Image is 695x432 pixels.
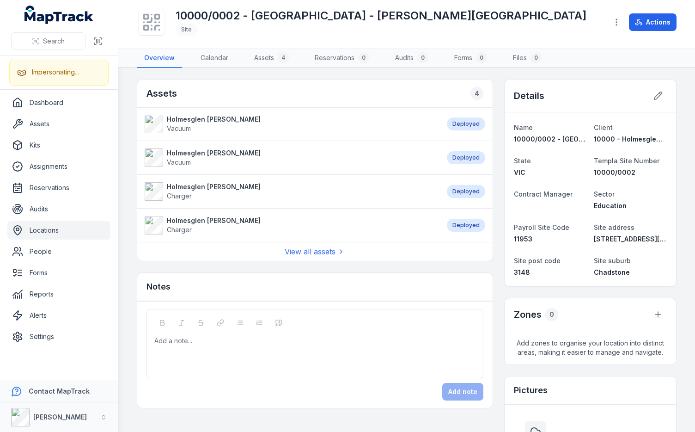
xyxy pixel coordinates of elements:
[629,13,677,31] button: Actions
[470,87,483,100] div: 4
[43,37,65,46] span: Search
[594,268,630,276] span: Chadstone
[167,226,192,234] span: Charger
[7,264,110,282] a: Forms
[514,235,532,243] span: 11953
[594,168,635,176] span: 10000/0002
[29,387,90,395] strong: Contact MapTrack
[11,32,85,50] button: Search
[146,87,177,100] h2: Assets
[514,268,530,276] span: 3148
[7,179,110,197] a: Reservations
[7,285,110,303] a: Reports
[447,219,485,232] div: Deployed
[307,49,377,68] a: Reservations0
[247,49,296,68] a: Assets4
[176,23,197,36] div: Site
[7,306,110,325] a: Alerts
[388,49,436,68] a: Audits0
[145,182,438,201] a: Holmesglen [PERSON_NAME]Charger
[176,8,586,23] h1: 10000/0002 - [GEOGRAPHIC_DATA] - [PERSON_NAME][GEOGRAPHIC_DATA]
[145,148,438,167] a: Holmesglen [PERSON_NAME]Vacuum
[167,148,261,158] strong: Holmesglen [PERSON_NAME]
[594,257,631,265] span: Site suburb
[447,185,485,198] div: Deployed
[514,157,531,165] span: State
[137,49,182,68] a: Overview
[514,168,525,176] span: VIC
[594,190,615,198] span: Sector
[514,308,542,321] h2: Zones
[7,221,110,240] a: Locations
[594,202,627,210] span: Education
[530,52,542,63] div: 0
[514,257,561,265] span: Site post code
[278,52,289,63] div: 4
[24,6,94,24] a: MapTrack
[447,151,485,164] div: Deployed
[167,192,192,200] span: Charger
[193,49,236,68] a: Calendar
[505,331,676,364] span: Add zones to organise your location into distinct areas, making it easier to manage and navigate.
[594,123,613,131] span: Client
[447,117,485,130] div: Deployed
[7,157,110,176] a: Assignments
[514,190,573,198] span: Contract Manager
[7,93,110,112] a: Dashboard
[545,308,558,321] div: 0
[594,223,634,231] span: Site address
[7,242,110,261] a: People
[32,68,79,77] div: Impersonating...
[167,158,191,166] span: Vacuum
[7,115,110,133] a: Assets
[167,124,191,132] span: Vacuum
[167,216,261,225] strong: Holmesglen [PERSON_NAME]
[167,182,261,191] strong: Holmesglen [PERSON_NAME]
[476,52,487,63] div: 0
[7,200,110,218] a: Audits
[514,89,544,102] h2: Details
[417,52,428,63] div: 0
[594,135,689,143] span: 10000 - Holmesglen Institute
[145,216,438,235] a: Holmesglen [PERSON_NAME]Charger
[285,246,345,257] a: View all assets
[145,115,438,133] a: Holmesglen [PERSON_NAME]Vacuum
[146,280,171,293] h3: Notes
[514,384,548,397] h3: Pictures
[358,52,369,63] div: 0
[33,413,87,421] strong: [PERSON_NAME]
[514,123,533,131] span: Name
[514,223,569,231] span: Payroll Site Code
[7,327,110,346] a: Settings
[506,49,549,68] a: Files0
[594,157,659,165] span: Templa Site Number
[167,115,261,124] strong: Holmesglen [PERSON_NAME]
[447,49,494,68] a: Forms0
[7,136,110,154] a: Kits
